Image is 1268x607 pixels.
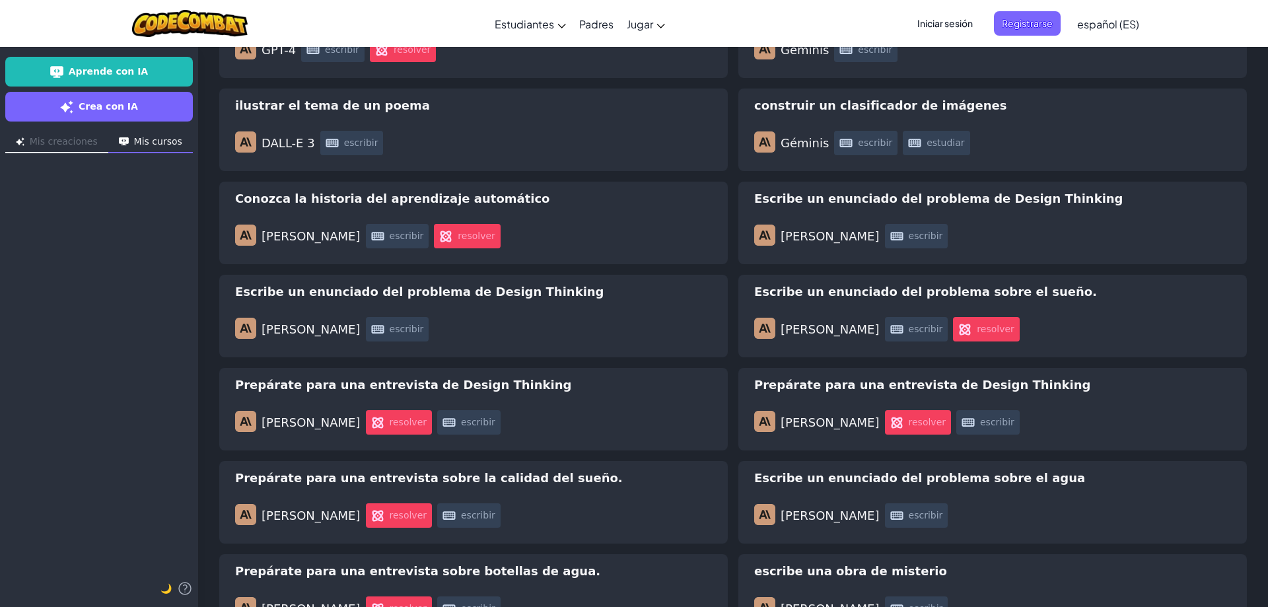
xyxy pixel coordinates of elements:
font: [PERSON_NAME] [262,509,361,522]
font: resolver [909,417,946,427]
font: Aprende con IA [69,66,148,77]
font: DALL-E 3 [262,136,315,150]
font: escribir [390,231,424,241]
font: Mis cursos [134,136,182,147]
font: Escribe un enunciado del problema de Design Thinking [235,285,604,299]
a: español (ES) [1071,6,1146,42]
font: escribir [461,417,495,427]
img: Logotipo de CodeCombat [132,10,248,37]
font: escribir [909,231,943,241]
font: Crea con IA [79,101,138,112]
button: Iniciar sesión [909,11,981,36]
font: resolver [390,417,427,427]
font: Escribe un enunciado del problema sobre el sueño. [754,285,1097,299]
img: Claude [235,225,256,246]
img: Claude [235,131,256,153]
a: Padres [573,6,620,42]
a: Aprende con IA [5,57,193,87]
font: 🌙 [160,583,172,594]
font: Escribe un enunciado del problema de Design Thinking [754,192,1123,205]
font: Géminis [781,43,829,57]
a: Crea con IA [5,92,193,122]
font: resolver [394,44,431,55]
font: [PERSON_NAME] [781,509,880,522]
font: Prepárate para una entrevista sobre botellas de agua. [235,564,600,578]
font: estudiar [927,137,964,148]
img: Claude [754,38,775,59]
font: Prepárate para una entrevista sobre la calidad del sueño. [235,471,623,485]
font: español (ES) [1077,17,1139,31]
font: Padres [579,17,614,31]
font: escribir [858,137,892,148]
font: escribir [909,324,943,334]
font: escribir [325,44,359,55]
font: escribe una obra de misterio [754,564,947,578]
font: Iniciar sesión [917,17,973,29]
font: Prepárate para una entrevista de Design Thinking [235,378,571,392]
font: construir un clasificador de imágenes [754,98,1006,112]
font: escribir [390,324,424,334]
font: escribir [909,510,943,520]
font: Géminis [781,136,829,150]
button: Registrarse [994,11,1061,36]
font: [PERSON_NAME] [781,415,880,429]
font: Jugar [627,17,653,31]
font: Estudiantes [495,17,554,31]
img: Icono [60,100,73,114]
img: Claude [235,38,256,59]
img: Claude [754,225,775,246]
font: resolver [390,510,427,520]
img: Claude [754,131,775,153]
font: [PERSON_NAME] [781,322,880,336]
font: Registrarse [1002,17,1053,29]
font: escribir [344,137,378,148]
button: 🌙 [160,581,172,596]
img: Icono [16,137,24,146]
font: [PERSON_NAME] [262,415,361,429]
img: Icono [119,137,129,146]
a: Jugar [620,6,672,42]
button: Mis cursos [108,132,193,153]
img: Claude [754,318,775,339]
img: Claude [754,504,775,525]
font: resolver [458,231,495,241]
img: Claude [235,411,256,432]
font: [PERSON_NAME] [781,229,880,243]
font: Conozca la historia del aprendizaje automático [235,192,549,205]
button: Mis creaciones [5,132,108,153]
img: Icono [50,65,63,79]
font: resolver [977,324,1014,334]
font: Escribe un enunciado del problema sobre el agua [754,471,1085,485]
font: [PERSON_NAME] [262,229,361,243]
img: Claude [235,504,256,525]
font: ilustrar el tema de un poema [235,98,430,112]
font: [PERSON_NAME] [262,322,361,336]
a: Estudiantes [488,6,573,42]
font: Prepárate para una entrevista de Design Thinking [754,378,1090,392]
img: Claude [754,411,775,432]
font: escribir [858,44,892,55]
font: escribir [461,510,495,520]
font: Mis creaciones [30,136,98,147]
img: Claude [235,318,256,339]
font: GPT-4 [262,43,296,57]
font: escribir [980,417,1014,427]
